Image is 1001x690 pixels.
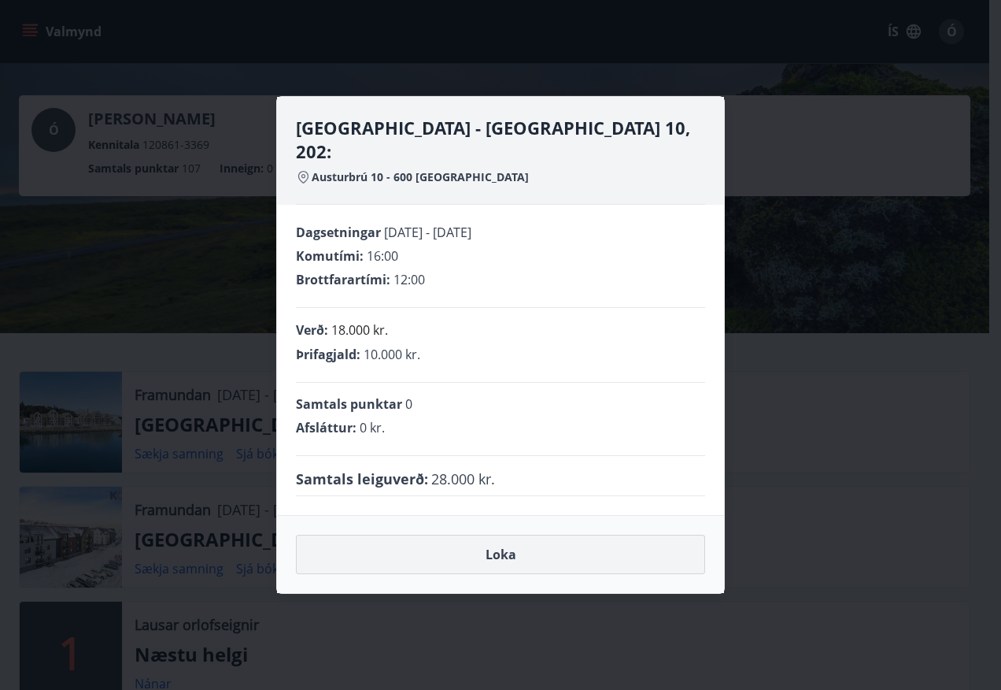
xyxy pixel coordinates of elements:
[296,247,364,265] span: Komutími :
[296,224,381,241] span: Dagsetningar
[312,169,529,185] span: Austurbrú 10 - 600 [GEOGRAPHIC_DATA]
[296,395,402,413] span: Samtals punktar
[393,271,425,288] span: 12:00
[360,419,385,436] span: 0 kr.
[296,535,705,574] button: Loka
[384,224,471,241] span: [DATE] - [DATE]
[296,469,428,489] span: Samtals leiguverð :
[296,346,360,363] span: Þrifagjald :
[364,346,420,363] span: 10.000 kr.
[296,419,356,436] span: Afsláttur :
[431,469,495,489] span: 28.000 kr.
[296,271,390,288] span: Brottfarartími :
[367,247,398,265] span: 16:00
[405,395,412,413] span: 0
[331,321,388,339] p: 18.000 kr.
[296,321,328,339] span: Verð :
[296,116,705,163] h4: [GEOGRAPHIC_DATA] - [GEOGRAPHIC_DATA] 10, 202:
